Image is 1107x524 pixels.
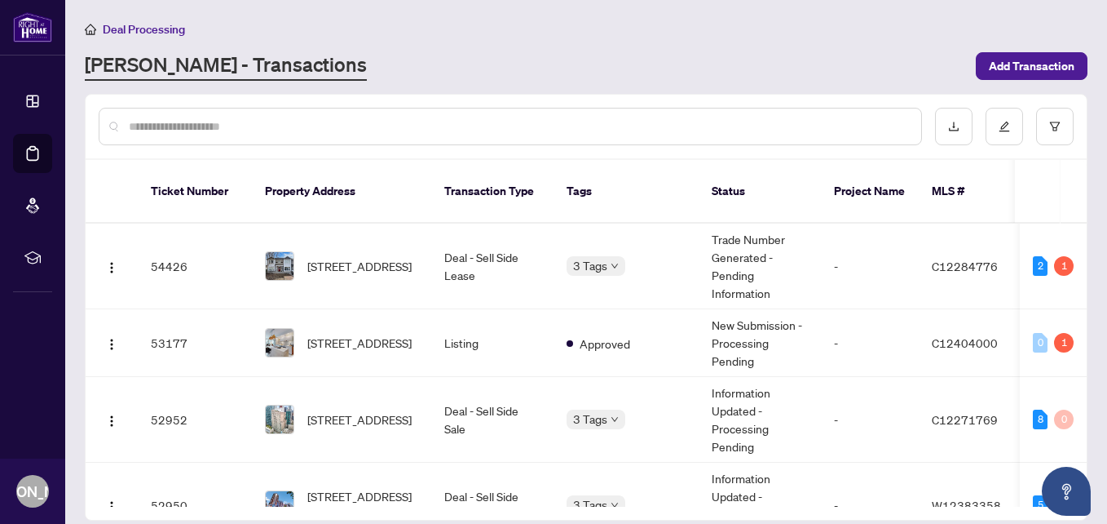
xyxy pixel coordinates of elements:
span: 3 Tags [573,495,607,514]
th: Project Name [821,160,919,224]
span: [STREET_ADDRESS] [307,334,412,352]
span: down [611,501,619,509]
td: 53177 [138,309,252,377]
img: thumbnail-img [266,491,293,519]
th: Ticket Number [138,160,252,224]
span: C12271769 [932,412,998,427]
div: 1 [1054,256,1074,276]
div: 5 [1033,495,1047,515]
td: - [821,224,919,309]
img: thumbnail-img [266,329,293,357]
button: Open asap [1042,467,1091,516]
span: [STREET_ADDRESS][PERSON_NAME] [307,487,418,523]
span: down [611,262,619,270]
img: thumbnail-img [266,252,293,280]
span: Approved [580,335,630,353]
td: New Submission - Processing Pending [699,309,821,377]
div: 1 [1054,333,1074,353]
img: Logo [105,500,118,513]
td: Deal - Sell Side Lease [431,224,553,309]
span: 3 Tags [573,410,607,429]
th: Status [699,160,821,224]
span: Deal Processing [103,22,185,37]
span: [STREET_ADDRESS] [307,411,412,429]
th: Transaction Type [431,160,553,224]
button: Logo [99,330,125,356]
div: 0 [1054,410,1074,429]
div: 2 [1033,256,1047,276]
div: 8 [1033,410,1047,429]
th: MLS # [919,160,1017,224]
span: C12404000 [932,335,998,350]
td: 54426 [138,224,252,309]
td: Trade Number Generated - Pending Information [699,224,821,309]
td: - [821,309,919,377]
td: 52952 [138,377,252,463]
td: Deal - Sell Side Sale [431,377,553,463]
span: [STREET_ADDRESS] [307,257,412,275]
div: 0 [1033,333,1047,353]
button: filter [1036,108,1074,145]
span: C12284776 [932,259,998,273]
span: edit [999,121,1010,132]
button: Logo [99,492,125,518]
button: Add Transaction [976,52,1087,80]
th: Tags [553,160,699,224]
span: down [611,415,619,424]
button: edit [986,108,1023,145]
td: Information Updated - Processing Pending [699,377,821,463]
img: logo [13,12,52,42]
button: Logo [99,406,125,433]
img: Logo [105,415,118,428]
th: Property Address [252,160,431,224]
span: filter [1049,121,1061,132]
a: [PERSON_NAME] - Transactions [85,51,367,81]
button: Logo [99,253,125,279]
span: download [948,121,959,132]
span: home [85,24,96,35]
td: Listing [431,309,553,377]
button: download [935,108,972,145]
img: Logo [105,338,118,351]
span: 3 Tags [573,256,607,275]
img: thumbnail-img [266,406,293,433]
td: - [821,377,919,463]
img: Logo [105,261,118,274]
span: W12383358 [932,498,1001,513]
span: Add Transaction [989,53,1074,79]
